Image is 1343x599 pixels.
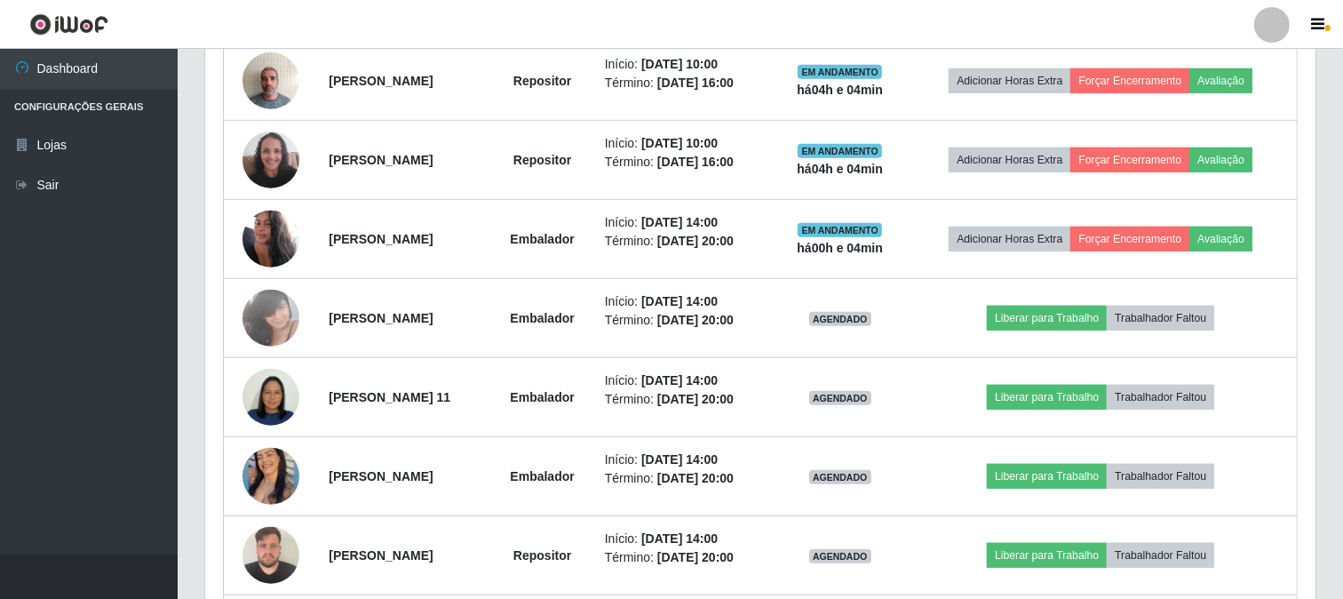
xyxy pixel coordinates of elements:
[1107,385,1214,410] button: Trabalhador Faltou
[242,365,299,429] img: 1733184965735.jpeg
[605,390,765,409] li: Término:
[513,548,571,563] strong: Repositor
[641,452,718,467] time: [DATE] 14:00
[605,232,765,251] li: Término:
[641,136,718,150] time: [DATE] 10:00
[1070,68,1189,93] button: Forçar Encerramento
[1107,464,1214,489] button: Trabalhador Faltou
[605,153,765,172] li: Término:
[329,232,433,246] strong: [PERSON_NAME]
[513,153,571,167] strong: Repositor
[605,548,765,567] li: Término:
[510,390,574,404] strong: Embalador
[605,371,765,390] li: Início:
[29,13,108,36] img: CoreUI Logo
[987,385,1107,410] button: Liberar para Trabalho
[605,74,765,92] li: Término:
[513,74,571,88] strong: Repositor
[657,234,734,248] time: [DATE] 20:00
[949,227,1070,252] button: Adicionar Horas Extra
[809,312,871,326] span: AGENDADO
[987,306,1107,331] button: Liberar para Trabalho
[641,294,718,308] time: [DATE] 14:00
[949,148,1070,172] button: Adicionar Horas Extra
[641,215,718,229] time: [DATE] 14:00
[605,530,765,548] li: Início:
[605,55,765,74] li: Início:
[987,464,1107,489] button: Liberar para Trabalho
[605,213,765,232] li: Início:
[1070,148,1189,172] button: Forçar Encerramento
[1107,543,1214,568] button: Trabalhador Faltou
[605,134,765,153] li: Início:
[329,153,433,167] strong: [PERSON_NAME]
[605,451,765,469] li: Início:
[329,74,433,88] strong: [PERSON_NAME]
[657,392,734,406] time: [DATE] 20:00
[329,548,433,563] strong: [PERSON_NAME]
[657,471,734,485] time: [DATE] 20:00
[510,232,574,246] strong: Embalador
[987,543,1107,568] button: Liberar para Trabalho
[605,469,765,488] li: Término:
[605,311,765,330] li: Término:
[797,241,883,255] strong: há 00 h e 04 min
[242,517,299,593] img: 1733931540736.jpeg
[798,65,882,79] span: EM ANDAMENTO
[949,68,1070,93] button: Adicionar Horas Extra
[798,223,882,237] span: EM ANDAMENTO
[797,162,883,176] strong: há 04 h e 04 min
[329,469,433,483] strong: [PERSON_NAME]
[809,549,871,563] span: AGENDADO
[510,469,574,483] strong: Embalador
[657,550,734,564] time: [DATE] 20:00
[242,280,299,355] img: 1706050148347.jpeg
[641,373,718,387] time: [DATE] 14:00
[1189,148,1252,172] button: Avaliação
[510,311,574,325] strong: Embalador
[641,57,718,71] time: [DATE] 10:00
[657,155,734,169] time: [DATE] 16:00
[1070,227,1189,252] button: Forçar Encerramento
[1189,227,1252,252] button: Avaliação
[809,470,871,484] span: AGENDADO
[605,292,765,311] li: Início:
[242,202,299,277] img: 1672695998184.jpeg
[329,311,433,325] strong: [PERSON_NAME]
[242,122,299,197] img: 1747182351528.jpeg
[1189,68,1252,93] button: Avaliação
[657,313,734,327] time: [DATE] 20:00
[641,531,718,546] time: [DATE] 14:00
[798,144,882,158] span: EM ANDAMENTO
[809,391,871,405] span: AGENDADO
[657,76,734,90] time: [DATE] 16:00
[797,83,883,97] strong: há 04 h e 04 min
[329,390,450,404] strong: [PERSON_NAME] 11
[242,441,299,512] img: 1754502098226.jpeg
[242,43,299,118] img: 1707417653840.jpeg
[1107,306,1214,331] button: Trabalhador Faltou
